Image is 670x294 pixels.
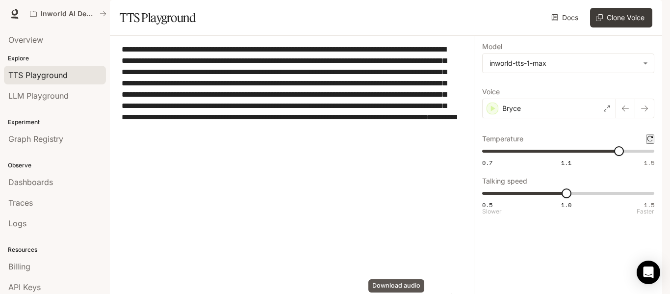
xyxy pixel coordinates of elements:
[483,54,654,73] div: inworld-tts-1-max
[41,10,96,18] p: Inworld AI Demos
[120,8,196,27] h1: TTS Playground
[368,279,424,293] div: Download audio
[637,209,654,214] p: Faster
[482,135,523,142] p: Temperature
[482,209,502,214] p: Slower
[502,104,521,113] p: Bryce
[590,8,652,27] button: Clone Voice
[482,178,527,185] p: Talking speed
[644,201,654,209] span: 1.5
[26,4,111,24] button: All workspaces
[561,159,571,167] span: 1.1
[549,8,582,27] a: Docs
[482,159,492,167] span: 0.7
[637,261,660,284] div: Open Intercom Messenger
[482,88,500,95] p: Voice
[646,134,654,144] button: Reset to default
[482,43,502,50] p: Model
[644,159,654,167] span: 1.5
[490,58,638,68] div: inworld-tts-1-max
[482,201,492,209] span: 0.5
[561,201,571,209] span: 1.0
